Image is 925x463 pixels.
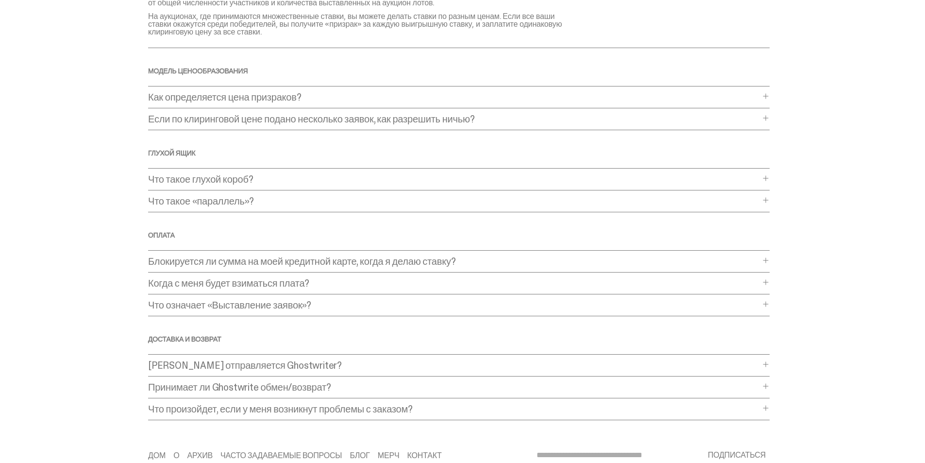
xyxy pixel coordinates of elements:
font: Дом [148,450,166,461]
font: Архив [187,450,213,461]
a: Контакт [407,452,442,460]
a: Дом [148,452,166,460]
a: Мерч [378,452,400,460]
font: Что означает «Выставление заявок»? [148,299,311,311]
font: ДОСТАВКА И ВОЗВРАТ [148,335,221,343]
font: На аукционах, где принимаются множественные ставки, вы можете делать ставки по разным ценам. Если... [148,11,562,37]
font: Мерч [378,450,400,461]
a: Блог [350,452,370,460]
font: Что такое «параллель»? [148,195,253,207]
font: Часто задаваемые вопросы [220,450,342,461]
font: Принимает ли Ghostwrite обмен/возврат? [148,381,331,394]
font: ПОДПИСАТЬСЯ [708,450,766,460]
font: Что такое глухой короб? [148,173,253,186]
a: Часто задаваемые вопросы [220,452,342,460]
font: Что произойдет, если у меня возникнут проблемы с заказом? [148,403,413,415]
font: Блог [350,450,370,461]
font: Когда с меня будет взиматься плата? [148,277,309,290]
font: Модель ценообразования [148,67,248,75]
font: Оплата [148,231,175,240]
font: Если по клиринговой цене подано несколько заявок, как разрешить ничью? [148,113,475,125]
a: Архив [187,452,213,460]
font: О [173,450,179,461]
font: Контакт [407,450,442,461]
font: Как определяется цена призраков? [148,91,302,103]
font: [PERSON_NAME] отправляется Ghostwriter? [148,359,342,372]
a: О [173,452,179,460]
font: Глухой ящик [148,149,196,157]
font: Блокируется ли сумма на моей кредитной карте, когда я делаю ставку? [148,255,456,268]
